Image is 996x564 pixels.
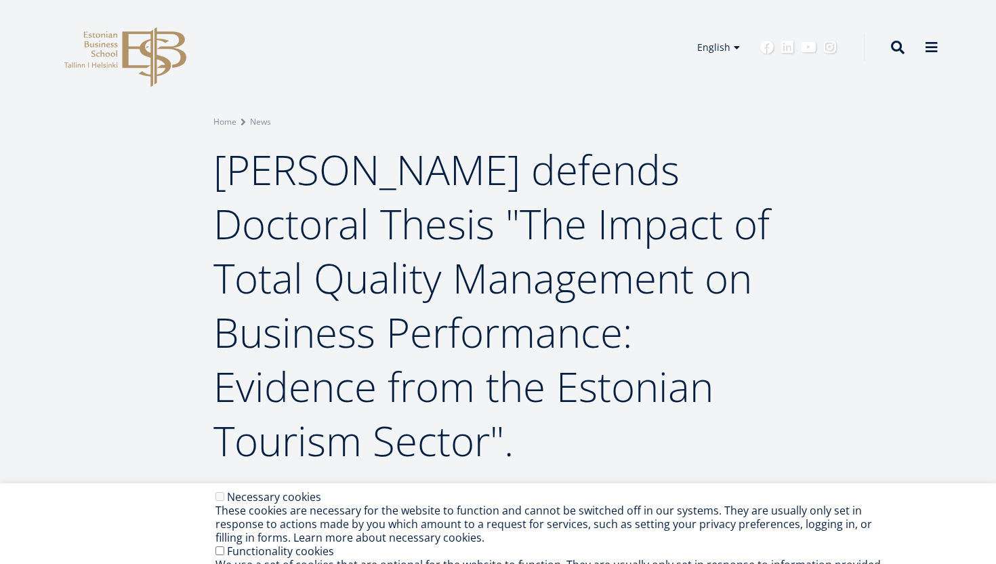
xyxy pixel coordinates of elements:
[760,41,774,54] a: Facebook
[213,142,770,468] span: [PERSON_NAME] defends Doctoral Thesis "The Impact of Total Quality Management on Business Perform...
[781,41,794,54] a: Linkedin
[227,489,321,504] label: Necessary cookies
[250,115,271,129] a: News
[801,41,816,54] a: Youtube
[823,41,837,54] a: Instagram
[213,115,236,129] a: Home
[227,544,334,559] label: Functionality cookies
[215,504,888,544] div: These cookies are necessary for the website to function and cannot be switched off in our systems...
